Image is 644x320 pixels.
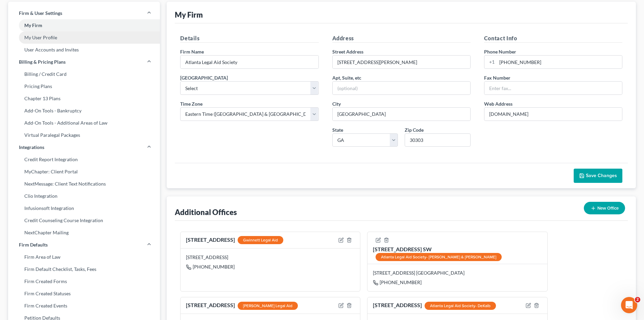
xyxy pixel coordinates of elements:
[8,56,160,68] a: Billing & Pricing Plans
[484,56,497,68] div: +1
[333,56,470,68] input: Enter address...
[8,214,160,227] a: Credit Counseling Course Integration
[180,100,202,107] label: Time Zone
[373,270,542,276] div: [STREET_ADDRESS] [GEOGRAPHIC_DATA]
[19,241,48,248] span: Firm Defaults
[373,301,496,310] div: [STREET_ADDRESS]
[332,34,471,43] h5: Address
[8,7,160,19] a: Firm & User Settings
[8,202,160,214] a: Infusionsoft Integration
[8,300,160,312] a: Firm Created Events
[193,264,235,270] span: [PHONE_NUMBER]
[238,236,283,244] div: Gwinnett Legal Aid
[8,117,160,129] a: Add-On Tools - Additional Areas of Law
[584,202,625,214] button: New Office
[425,302,496,310] div: Atlanta Legal Aid Society- DeKalb
[8,31,160,44] a: My User Profile
[8,251,160,263] a: Firm Area of Law
[180,74,228,81] label: [GEOGRAPHIC_DATA]
[405,126,424,133] label: Zip Code
[180,34,318,43] h5: Details
[373,246,542,261] div: [STREET_ADDRESS] SW
[484,34,622,43] h5: Contact Info
[186,254,355,261] div: [STREET_ADDRESS]
[186,236,283,244] div: [STREET_ADDRESS]
[8,129,160,141] a: Virtual Paralegal Packages
[333,82,470,94] input: (optional)
[8,166,160,178] a: MyChapter: Client Portal
[484,74,510,81] label: Fax Number
[333,108,470,121] input: Enter city...
[8,19,160,31] a: My Firm
[8,80,160,92] a: Pricing Plans
[484,82,622,94] input: Enter fax...
[8,178,160,190] a: NextMessage: Client Text Notifications
[186,301,298,310] div: [STREET_ADDRESS]
[8,190,160,202] a: Clio Integration
[8,263,160,275] a: Firm Default Checklist, Tasks, Fees
[8,105,160,117] a: Add-On Tools - Bankruptcy
[484,108,622,121] input: Enter web address....
[497,56,622,68] input: Enter phone...
[238,302,298,310] div: [PERSON_NAME] Legal Aid
[8,44,160,56] a: User Accounts and Invites
[8,153,160,166] a: Credit Report Integration
[19,10,62,17] span: Firm & User Settings
[175,10,203,20] div: My Firm
[380,279,422,285] span: [PHONE_NUMBER]
[8,92,160,105] a: Chapter 13 Plans
[635,297,640,302] span: 2
[586,173,617,178] span: Save Changes
[332,74,361,81] label: Apt, Suite, etc
[621,297,637,313] iframe: Intercom live chat
[8,275,160,287] a: Firm Created Forms
[8,141,160,153] a: Integrations
[332,48,363,55] label: Street Address
[19,59,66,65] span: Billing & Pricing Plans
[574,169,622,183] button: Save Changes
[8,239,160,251] a: Firm Defaults
[376,253,502,261] div: Atlanta Legal Aid Society- [PERSON_NAME] & [PERSON_NAME]
[8,68,160,80] a: Billing / Credit Card
[181,56,318,68] input: Enter name...
[175,207,237,217] div: Additional Offices
[19,144,44,151] span: Integrations
[8,287,160,300] a: Firm Created Statuses
[332,100,341,107] label: City
[8,227,160,239] a: NextChapter Mailing
[180,49,204,55] span: Firm Name
[484,100,512,107] label: Web Address
[405,133,471,147] input: XXXXX
[332,126,343,133] label: State
[484,48,516,55] label: Phone Number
